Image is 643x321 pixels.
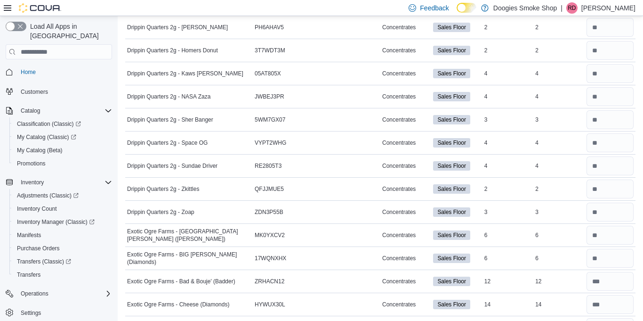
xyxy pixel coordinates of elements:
[255,116,285,123] span: 5WM7GX07
[13,216,98,228] a: Inventory Manager (Classic)
[13,118,85,130] a: Classification (Classic)
[433,138,470,148] span: Sales Floor
[437,185,466,193] span: Sales Floor
[13,145,112,156] span: My Catalog (Beta)
[437,69,466,78] span: Sales Floor
[382,47,416,54] span: Concentrates
[17,160,46,167] span: Promotions
[17,177,112,188] span: Inventory
[17,288,52,299] button: Operations
[127,47,218,54] span: Drippin Quarters 2g - Homers Donut
[533,68,584,79] div: 4
[21,88,48,96] span: Customers
[17,120,81,128] span: Classification (Classic)
[127,301,229,308] span: Exotic Ogre Farms - Cheese (Diamonds)
[255,231,285,239] span: MK0YXCV2
[482,276,533,287] div: 12
[127,251,251,266] span: Exotic Ogre Farms - BIG [PERSON_NAME] (Diamonds)
[17,85,112,97] span: Customers
[17,288,112,299] span: Operations
[533,137,584,148] div: 4
[255,255,286,262] span: 17WQNXHX
[437,300,466,309] span: Sales Floor
[255,24,284,31] span: PH6AHAV5
[21,179,44,186] span: Inventory
[433,115,470,124] span: Sales Floor
[482,137,533,148] div: 4
[13,132,112,143] span: My Catalog (Classic)
[127,185,199,193] span: Drippin Quarters 2g - Zkittles
[382,162,416,170] span: Concentrates
[9,144,116,157] button: My Catalog (Beta)
[255,162,281,170] span: RE2805T3
[13,269,44,280] a: Transfers
[433,184,470,194] span: Sales Floor
[9,157,116,170] button: Promotions
[482,206,533,218] div: 3
[13,118,112,130] span: Classification (Classic)
[437,23,466,32] span: Sales Floor
[255,139,286,147] span: VYPT2WHG
[433,69,470,78] span: Sales Floor
[13,256,112,267] span: Transfers (Classic)
[482,22,533,33] div: 2
[533,114,584,125] div: 3
[13,243,64,254] a: Purchase Orders
[127,208,194,216] span: Drippin Quarters 2g - Zoap
[433,92,470,101] span: Sales Floor
[17,258,71,265] span: Transfers (Classic)
[127,139,208,147] span: Drippin Quarters 2g - Space OG
[9,255,116,268] a: Transfers (Classic)
[255,70,281,77] span: 05AT805X
[437,46,466,55] span: Sales Floor
[17,66,112,78] span: Home
[13,158,49,169] a: Promotions
[482,230,533,241] div: 6
[433,23,470,32] span: Sales Floor
[482,114,533,125] div: 3
[2,65,116,79] button: Home
[2,84,116,98] button: Customers
[2,104,116,117] button: Catalog
[9,202,116,215] button: Inventory Count
[533,183,584,195] div: 2
[21,309,41,317] span: Settings
[566,2,578,14] div: Ryan Dunshee
[13,190,112,201] span: Adjustments (Classic)
[382,139,416,147] span: Concentrates
[9,215,116,229] a: Inventory Manager (Classic)
[533,253,584,264] div: 6
[9,229,116,242] button: Manifests
[9,242,116,255] button: Purchase Orders
[9,117,116,131] a: Classification (Classic)
[17,192,79,199] span: Adjustments (Classic)
[17,307,112,319] span: Settings
[482,183,533,195] div: 2
[382,301,416,308] span: Concentrates
[255,301,285,308] span: HYWUX30L
[17,307,45,319] a: Settings
[255,208,283,216] span: ZDN3P55B
[13,256,75,267] a: Transfers (Classic)
[382,93,416,100] span: Concentrates
[382,24,416,31] span: Concentrates
[382,116,416,123] span: Concentrates
[533,91,584,102] div: 4
[127,162,217,170] span: Drippin Quarters 2g - Sundae Driver
[13,132,80,143] a: My Catalog (Classic)
[581,2,635,14] p: [PERSON_NAME]
[26,22,112,41] span: Load All Apps in [GEOGRAPHIC_DATA]
[13,216,112,228] span: Inventory Manager (Classic)
[482,45,533,56] div: 2
[533,22,584,33] div: 2
[493,2,557,14] p: Doogies Smoke Shop
[127,278,235,285] span: Exotic Ogre Farms - Bad & Bouje' (Badder)
[533,276,584,287] div: 12
[21,68,36,76] span: Home
[19,3,61,13] img: Cova
[382,208,416,216] span: Concentrates
[127,24,228,31] span: Drippin Quarters 2g - [PERSON_NAME]
[382,255,416,262] span: Concentrates
[17,147,63,154] span: My Catalog (Beta)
